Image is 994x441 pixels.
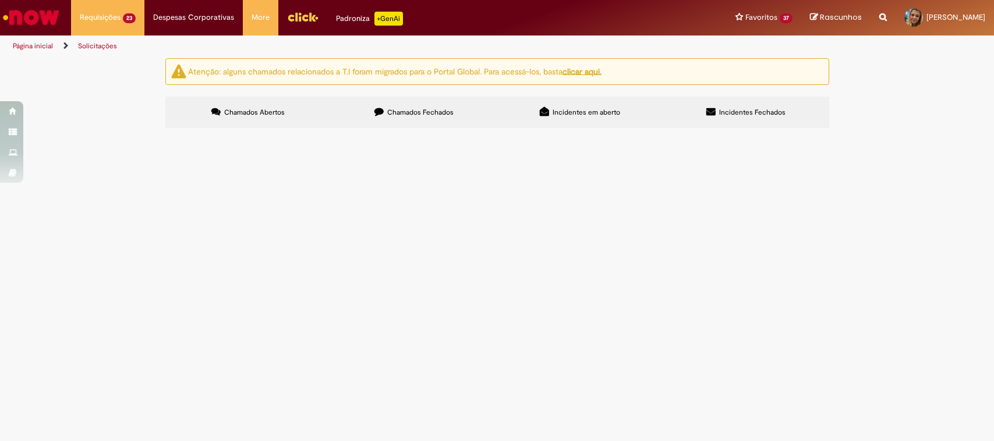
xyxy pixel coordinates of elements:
span: Chamados Fechados [387,108,454,117]
span: Requisições [80,12,121,23]
span: Favoritos [745,12,777,23]
span: 37 [780,13,793,23]
span: 23 [123,13,136,23]
span: More [252,12,270,23]
p: +GenAi [374,12,403,26]
a: clicar aqui. [563,66,602,76]
span: [PERSON_NAME] [926,12,985,22]
ul: Trilhas de página [9,35,654,57]
a: Solicitações [78,41,117,51]
a: Página inicial [13,41,53,51]
span: Chamados Abertos [224,108,285,117]
span: Incidentes Fechados [719,108,786,117]
span: Rascunhos [820,12,862,23]
ng-bind-html: Atenção: alguns chamados relacionados a T.I foram migrados para o Portal Global. Para acessá-los,... [188,66,602,76]
div: Padroniza [336,12,403,26]
span: Despesas Corporativas [153,12,234,23]
img: ServiceNow [1,6,61,29]
span: Incidentes em aberto [553,108,620,117]
a: Rascunhos [810,12,862,23]
img: click_logo_yellow_360x200.png [287,8,319,26]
